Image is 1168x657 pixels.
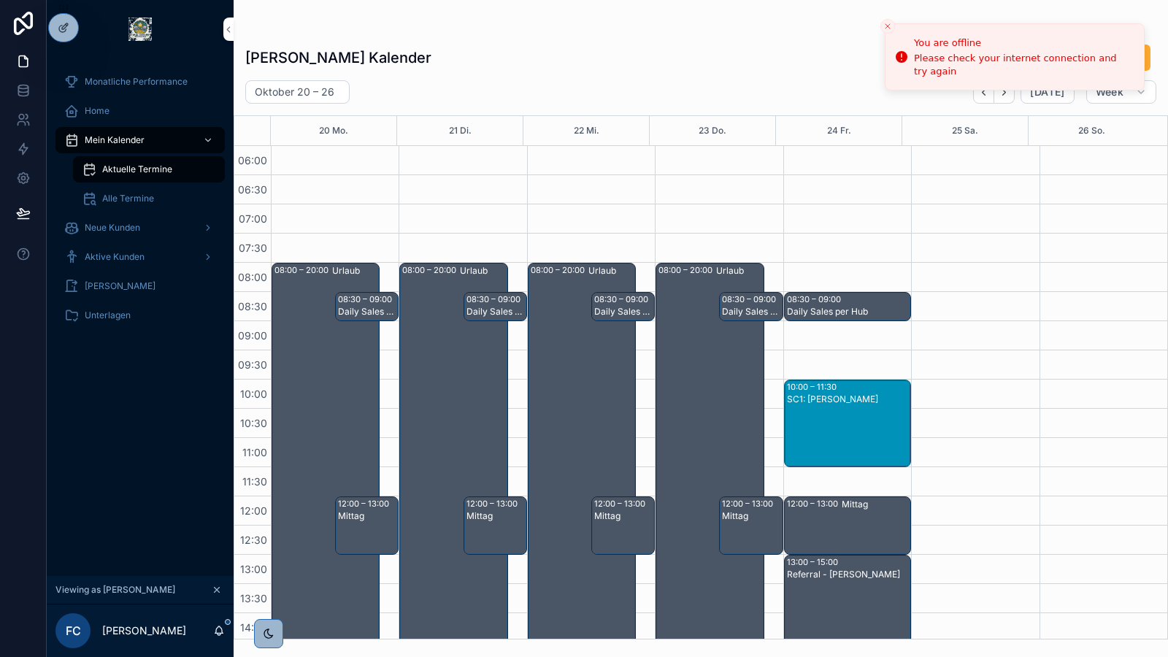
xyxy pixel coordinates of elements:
[914,52,1132,78] div: Please check your internet connection and try again
[336,293,398,320] div: 08:30 – 09:00Daily Sales per Hub
[785,380,910,466] div: 10:00 – 11:30SC1: [PERSON_NAME]
[85,134,145,146] span: Mein Kalender
[102,623,186,638] p: [PERSON_NAME]
[255,85,334,99] h2: Oktober 20 – 26
[464,293,526,320] div: 08:30 – 09:00Daily Sales per Hub
[234,154,271,166] span: 06:00
[239,446,271,458] span: 11:00
[47,58,234,347] div: scrollable content
[338,293,396,305] div: 08:30 – 09:00
[594,510,653,522] div: Mittag
[234,329,271,342] span: 09:00
[237,504,271,517] span: 12:00
[720,497,782,554] div: 12:00 – 13:00Mittag
[235,212,271,225] span: 07:00
[73,185,225,212] a: Alle Termine
[102,164,172,175] span: Aktuelle Termine
[237,592,271,604] span: 13:30
[1021,80,1074,104] button: [DATE]
[914,36,1132,50] div: You are offline
[85,310,131,321] span: Unterlagen
[237,388,271,400] span: 10:00
[235,242,271,254] span: 07:30
[234,300,271,312] span: 08:30
[85,251,145,263] span: Aktive Kunden
[274,264,332,276] div: 08:00 – 20:00
[973,81,994,104] button: Back
[336,497,398,554] div: 12:00 – 13:00Mittag
[55,584,175,596] span: Viewing as [PERSON_NAME]
[319,116,348,145] button: 20 Mo.
[102,193,154,204] span: Alle Termine
[85,105,109,117] span: Home
[55,244,225,270] a: Aktive Kunden
[128,18,152,41] img: App logo
[720,293,782,320] div: 08:30 – 09:00Daily Sales per Hub
[73,156,225,182] a: Aktuelle Termine
[234,271,271,283] span: 08:00
[994,81,1015,104] button: Next
[531,264,588,276] div: 08:00 – 20:00
[787,381,840,393] div: 10:00 – 11:30
[880,19,895,34] button: Close toast
[332,265,378,277] div: Urlaub
[466,306,526,318] div: Daily Sales per Hub
[588,265,634,277] div: Urlaub
[722,498,777,510] div: 12:00 – 13:00
[787,393,910,405] div: SC1: [PERSON_NAME]
[952,116,978,145] button: 25 Sa.
[460,265,506,277] div: Urlaub
[55,302,225,328] a: Unterlagen
[574,116,599,145] button: 22 Mi.
[338,510,397,522] div: Mittag
[466,498,521,510] div: 12:00 – 13:00
[787,569,910,580] div: Referral - [PERSON_NAME]
[1078,116,1105,145] button: 26 So.
[466,293,524,305] div: 08:30 – 09:00
[338,498,393,510] div: 12:00 – 13:00
[237,534,271,546] span: 12:30
[245,47,431,68] h1: [PERSON_NAME] Kalender
[239,475,271,488] span: 11:30
[85,76,188,88] span: Monatliche Performance
[85,280,155,292] span: [PERSON_NAME]
[722,306,781,318] div: Daily Sales per Hub
[787,293,845,305] div: 08:30 – 09:00
[1086,80,1156,104] button: Week
[237,563,271,575] span: 13:00
[237,417,271,429] span: 10:30
[785,497,910,554] div: 12:00 – 13:00Mittag
[658,264,716,276] div: 08:00 – 20:00
[594,293,652,305] div: 08:30 – 09:00
[66,622,81,639] span: FC
[722,293,780,305] div: 08:30 – 09:00
[699,116,726,145] button: 23 Do.
[827,116,851,145] button: 24 Fr.
[1030,85,1064,99] span: [DATE]
[55,127,225,153] a: Mein Kalender
[55,273,225,299] a: [PERSON_NAME]
[787,498,842,510] div: 12:00 – 13:00
[787,306,910,318] div: Daily Sales per Hub
[234,183,271,196] span: 06:30
[237,621,271,634] span: 14:00
[592,293,654,320] div: 08:30 – 09:00Daily Sales per Hub
[842,499,910,510] div: Mittag
[55,98,225,124] a: Home
[338,306,397,318] div: Daily Sales per Hub
[55,69,225,95] a: Monatliche Performance
[234,358,271,371] span: 09:30
[85,222,140,234] span: Neue Kunden
[449,116,472,145] button: 21 Di.
[55,215,225,241] a: Neue Kunden
[787,556,842,568] div: 13:00 – 15:00
[464,497,526,554] div: 12:00 – 13:00Mittag
[1096,85,1123,99] span: Week
[466,510,526,522] div: Mittag
[594,306,653,318] div: Daily Sales per Hub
